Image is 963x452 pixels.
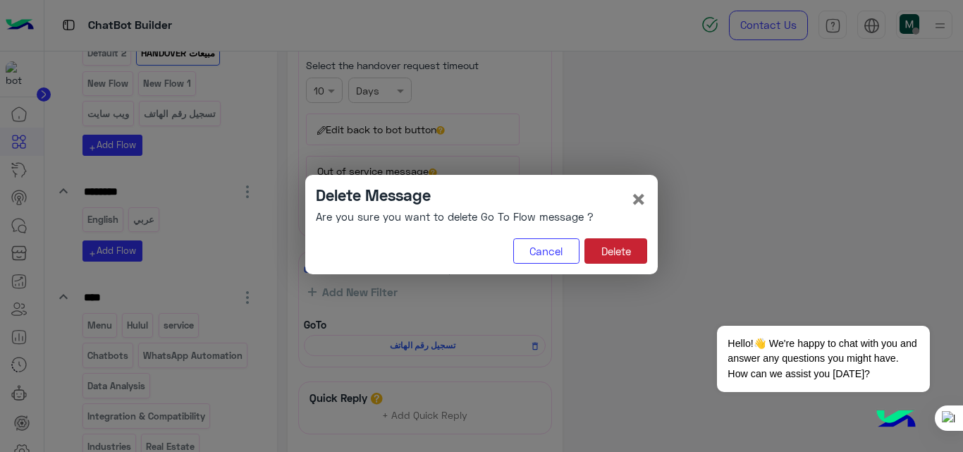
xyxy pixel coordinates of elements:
button: Cancel [513,238,579,264]
button: Delete [584,238,647,264]
img: hulul-logo.png [871,396,921,445]
h6: Are you sure you want to delete Go To Flow message ? [316,210,594,223]
button: Close [630,185,647,212]
span: × [630,183,647,214]
span: Hello!👋 We're happy to chat with you and answer any questions you might have. How can we assist y... [717,326,929,392]
h4: Delete Message [316,185,594,204]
